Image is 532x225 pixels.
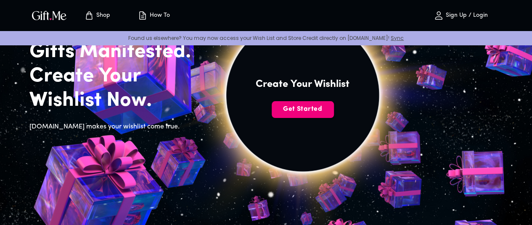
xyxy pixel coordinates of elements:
button: Sign Up / Login [418,2,503,29]
button: Get Started [272,101,334,118]
span: Get Started [272,105,334,114]
img: GiftMe Logo [30,9,68,21]
h2: Gifts Manifested. [29,40,204,64]
a: Sync [391,34,404,42]
button: GiftMe Logo [29,10,69,21]
h2: Create Your [29,64,204,89]
button: How To [130,2,177,29]
p: How To [148,12,170,19]
img: how-to.svg [138,10,148,21]
p: Found us elsewhere? You may now access your Wish List and Store Credit directly on [DOMAIN_NAME]! [7,34,525,42]
button: Store page [74,2,120,29]
p: Shop [94,12,110,19]
p: Sign Up / Login [444,12,488,19]
h4: Create Your Wishlist [256,78,349,91]
h6: [DOMAIN_NAME] makes your wishlist come true. [29,121,204,132]
h2: Wishlist Now. [29,89,204,113]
